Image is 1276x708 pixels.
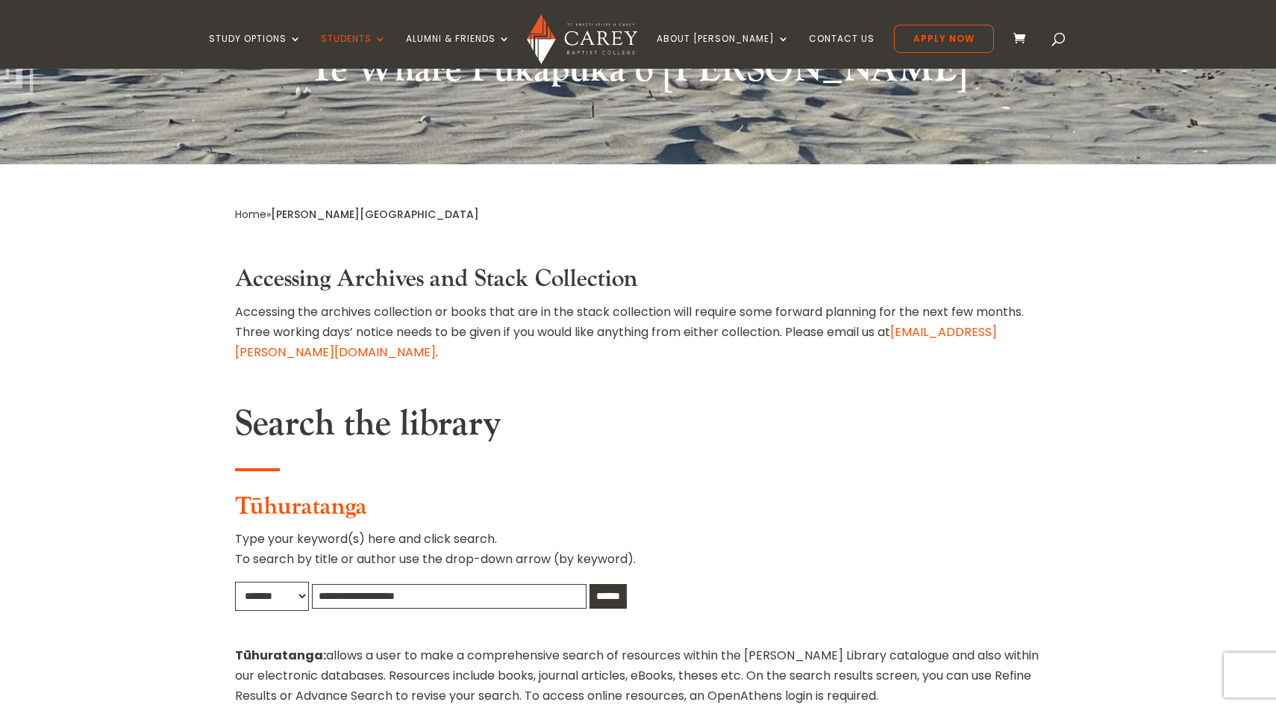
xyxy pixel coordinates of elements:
[406,34,510,69] a: Alumni & Friends
[809,34,875,69] a: Contact Us
[271,207,479,222] span: [PERSON_NAME][GEOGRAPHIC_DATA]
[235,645,1041,707] p: allows a user to make a comprehensive search of resources within the [PERSON_NAME] Library catalo...
[235,493,1041,529] h3: Tūhuratanga
[235,647,326,664] strong: Tūhuratanga:
[209,34,301,69] a: Study Options
[235,403,1041,453] h2: Search the library
[527,14,637,64] img: Carey Baptist College
[235,302,1041,363] p: Accessing the archives collection or books that are in the stack collection will require some for...
[894,25,994,53] a: Apply Now
[657,34,789,69] a: About [PERSON_NAME]
[235,207,479,222] span: »
[235,49,1041,99] h2: Te Whare Pukapuka o [PERSON_NAME]
[235,265,1041,301] h3: Accessing Archives and Stack Collection
[235,529,1041,581] p: Type your keyword(s) here and click search. To search by title or author use the drop-down arrow ...
[235,207,266,222] a: Home
[321,34,387,69] a: Students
